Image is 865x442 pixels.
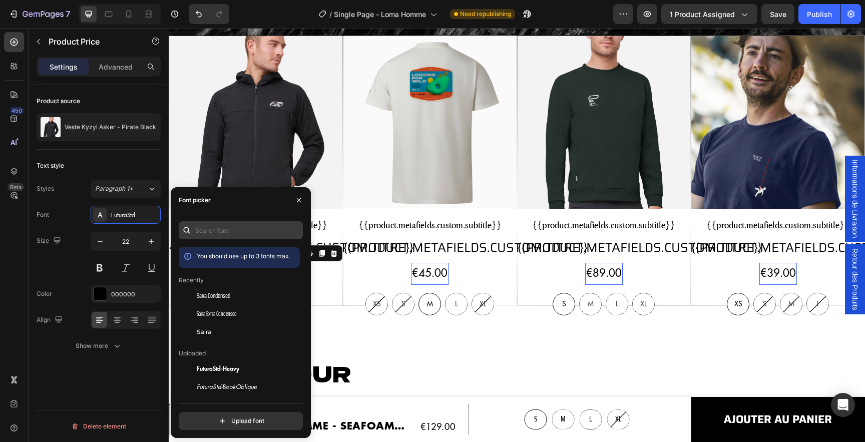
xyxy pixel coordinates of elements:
[770,10,786,19] span: Save
[175,210,348,229] h5: {{product.metafields.custom.titre}}
[71,420,126,432] div: Delete element
[242,235,280,257] div: €45.00
[179,412,303,430] button: Upload font
[523,210,696,229] h5: {{product.metafields.custom.titre}}
[594,272,598,279] span: S
[50,62,78,72] p: Settings
[45,272,49,279] span: S
[37,97,80,106] div: Product source
[761,4,794,24] button: Save
[197,327,211,336] span: Saira
[189,4,229,24] div: Undo/Redo
[555,381,663,401] div: Ajouter au panier
[349,189,522,204] h4: {{product.metafields.custom.subtitle}}
[179,221,303,239] input: Search font
[392,385,396,396] span: M
[179,196,211,205] div: Font picker
[197,291,230,300] span: Saira Condensed
[620,272,626,279] span: M
[78,221,121,230] div: Product Price
[566,272,574,279] span: XS
[37,418,161,434] button: Delete element
[37,210,49,219] div: Font
[311,272,317,279] span: XL
[258,272,264,279] span: M
[13,376,243,388] p: {{product.metafields.custom.subtitle}}
[472,272,478,279] span: XL
[798,4,840,24] button: Publish
[197,364,239,373] span: FuturaStd-Heavy
[71,272,77,279] span: M
[420,385,423,396] span: L
[670,9,735,20] span: 1 product assigned
[1,189,174,204] h4: {{product.metafields.custom.subtitle}}
[124,272,130,279] span: XL
[175,8,348,181] a: T-Shirt Unisexe - Climbing Diet Snow White
[523,189,696,204] h4: {{product.metafields.custom.subtitle}}
[419,272,425,279] span: M
[365,385,368,396] span: S
[37,161,64,170] div: Text style
[217,416,264,426] div: Upload font
[66,8,70,20] p: 7
[393,272,397,279] span: S
[95,184,133,193] span: Paragraph 1*
[37,289,52,298] div: Color
[447,272,450,279] span: L
[416,235,454,257] div: €89.00
[233,272,237,279] span: S
[460,10,511,19] span: Need republishing
[8,183,24,191] div: Beta
[13,390,243,407] h3: Pantalon Loma Homme - Seafoam Green
[681,220,691,282] span: Retour des Produits
[99,62,133,72] p: Advanced
[522,369,696,414] button: Ajouter au panier
[251,391,287,407] div: €129.00
[334,9,426,20] span: Single Page - Loma Homme
[65,235,109,257] div: €149.00
[831,393,855,417] div: Open Intercom Messenger
[175,189,348,204] h4: {{product.metafields.custom.subtitle}}
[179,276,204,285] p: Recently
[37,184,54,193] div: Styles
[37,313,65,327] div: Align
[169,28,865,442] iframe: Design area
[1,210,174,229] h5: {{product.metafields.custom.titre}}
[197,382,257,391] span: FuturaStd-BookOblique
[286,272,289,279] span: L
[99,272,102,279] span: L
[10,107,24,115] div: 450
[111,211,158,220] div: FuturaStd
[179,349,206,358] p: Uploaded
[349,210,522,229] h5: {{product.metafields.custom.titre}}
[91,180,161,198] button: Paragraph 1*
[1,8,174,181] a: Veste Kyzyl Asker - Pirate Black
[49,36,134,48] p: Product Price
[76,341,122,351] div: Show more
[648,272,650,279] span: L
[197,309,237,318] span: Saira Extra Condensed
[41,117,61,137] img: product feature img
[523,8,696,181] a: T-Shirt Unisexe Don't Cut The Rope - Storm
[681,132,691,210] span: Informations de Livraison
[111,290,158,299] div: 000000
[349,8,522,181] a: Sweat Bosson Homme - Scarab
[591,235,628,257] div: €39.00
[37,234,63,248] div: Size
[661,4,757,24] button: 1 product assigned
[4,4,75,24] button: 7
[37,337,161,355] button: Show more
[447,385,453,396] span: XL
[197,252,290,260] span: You should use up to 3 fonts max.
[329,9,332,20] span: /
[807,9,832,20] div: Publish
[204,272,212,279] span: XS
[65,124,156,131] p: Veste Kyzyl Asker - Pirate Black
